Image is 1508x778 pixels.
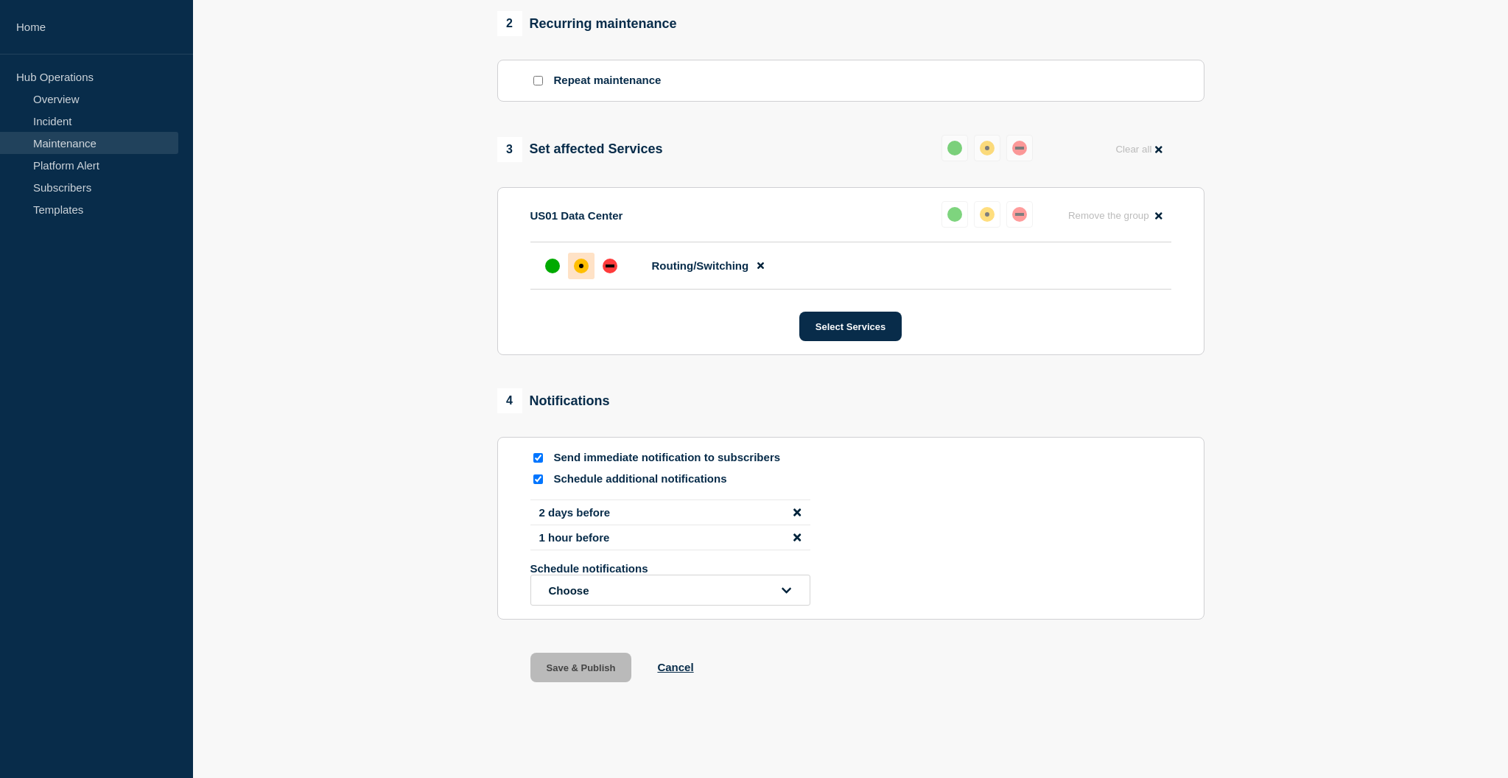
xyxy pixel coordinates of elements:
button: affected [974,201,1000,228]
div: down [1012,141,1027,155]
div: Notifications [497,388,610,413]
p: US01 Data Center [530,209,623,222]
div: affected [574,259,589,273]
div: up [947,141,962,155]
button: down [1006,201,1033,228]
p: Repeat maintenance [554,74,662,88]
div: up [947,207,962,222]
div: Recurring maintenance [497,11,677,36]
button: Cancel [657,661,693,673]
div: up [545,259,560,273]
button: down [1006,135,1033,161]
span: Remove the group [1068,210,1149,221]
p: Schedule additional notifications [554,472,790,486]
span: Routing/Switching [652,259,749,272]
div: affected [980,141,995,155]
span: 2 [497,11,522,36]
div: down [1012,207,1027,222]
button: Save & Publish [530,653,632,682]
li: 1 hour before [530,525,810,550]
button: disable notification 2 days before [793,506,801,519]
button: Select Services [799,312,902,341]
button: up [941,201,968,228]
p: Send immediate notification to subscribers [554,451,790,465]
div: affected [980,207,995,222]
button: affected [974,135,1000,161]
p: Schedule notifications [530,562,766,575]
button: disable notification 1 hour before [793,531,801,544]
input: Schedule additional notifications [533,474,543,484]
li: 2 days before [530,500,810,525]
button: Clear all [1107,135,1171,164]
span: 4 [497,388,522,413]
span: 3 [497,137,522,162]
div: down [603,259,617,273]
div: Set affected Services [497,137,663,162]
button: Remove the group [1059,201,1171,230]
button: up [941,135,968,161]
input: Send immediate notification to subscribers [533,453,543,463]
input: Repeat maintenance [533,76,543,85]
button: open dropdown [530,575,810,606]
